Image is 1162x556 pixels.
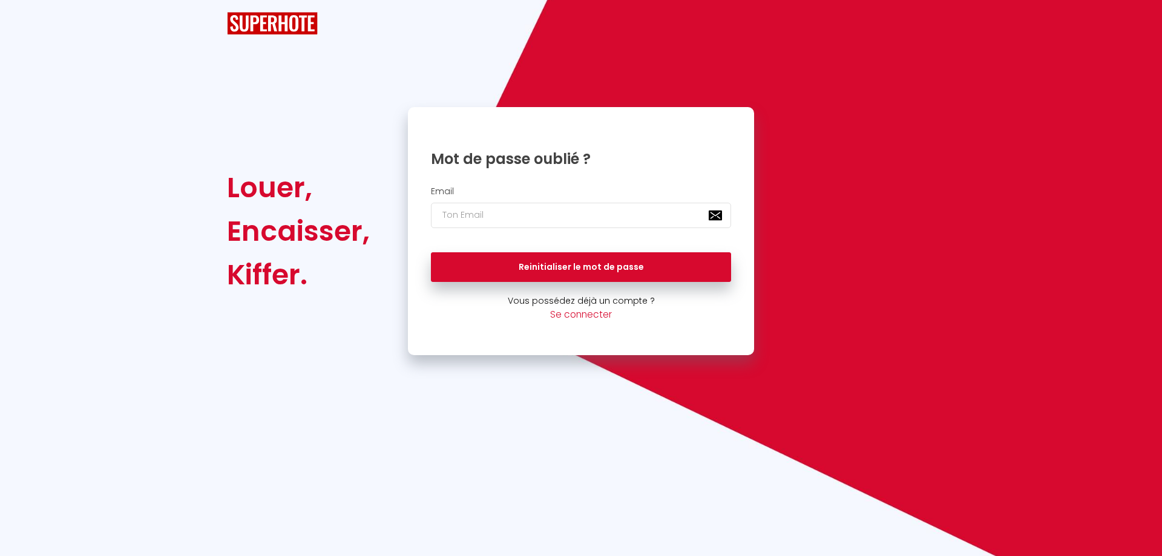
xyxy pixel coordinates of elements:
div: Kiffer. [227,253,370,296]
img: SuperHote logo [227,12,318,34]
button: Ouvrir le widget de chat LiveChat [10,5,46,41]
button: Reinitialiser le mot de passe [431,252,731,283]
div: Louer, [227,166,370,209]
input: Ton Email [431,203,731,228]
div: Encaisser, [227,209,370,253]
h1: Mot de passe oublié ? [431,149,731,168]
h2: Email [431,186,731,197]
a: Se connecter [550,308,612,321]
p: Vous possédez déjà un compte ? [408,294,754,307]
